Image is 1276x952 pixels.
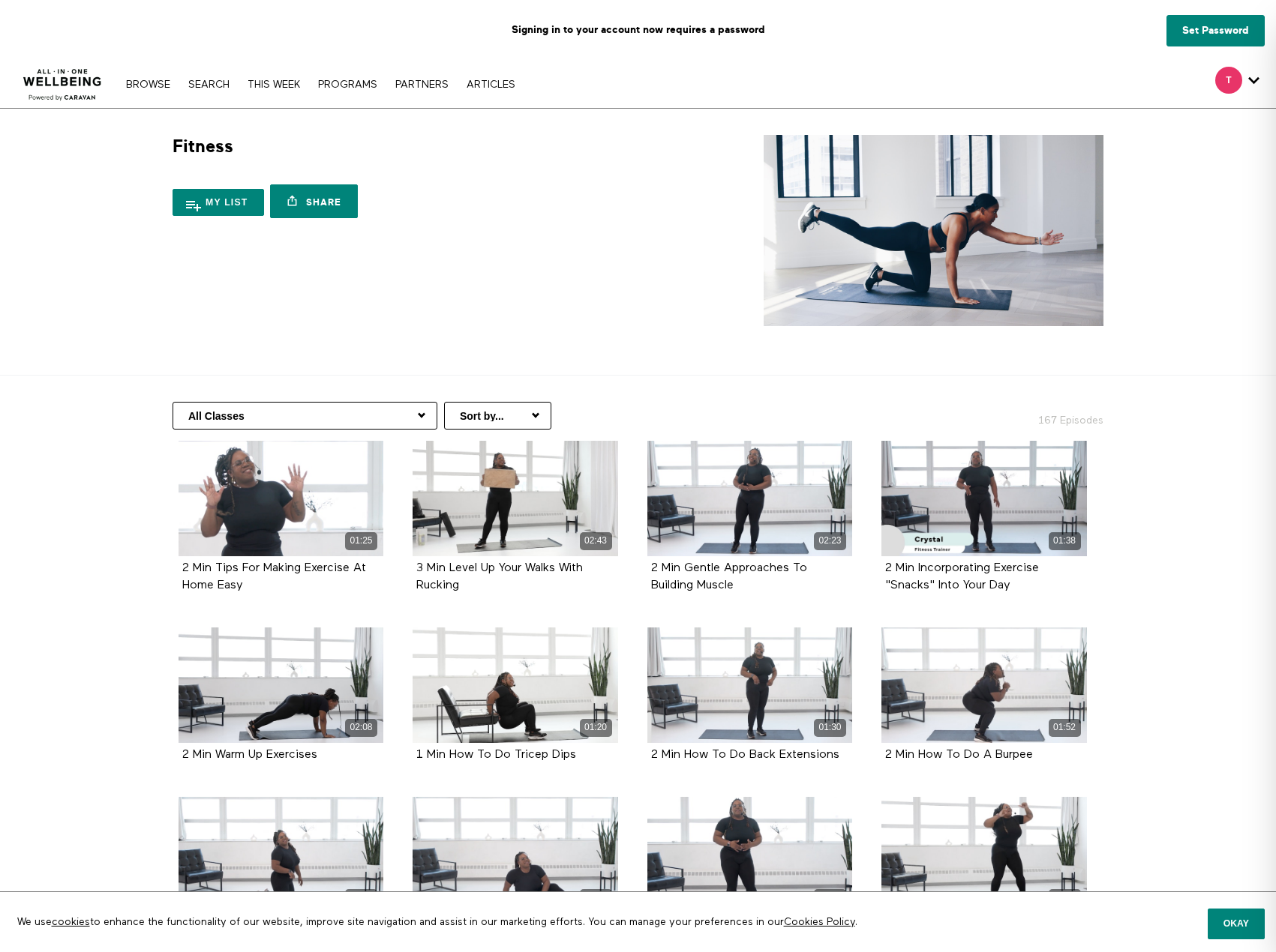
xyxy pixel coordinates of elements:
a: cookies [52,917,90,927]
a: 2 Min Warm Up Exercises [182,749,317,760]
a: Cookies Policy [784,917,855,927]
a: ARTICLES [459,79,523,90]
a: 2 Min Gentle Approaches To Building Muscle [651,562,807,591]
div: 02:20 [814,889,846,906]
div: 02:43 [580,532,612,549]
div: 01:35 [580,889,612,906]
div: 02:23 [814,532,846,549]
div: 01:20 [580,719,612,736]
a: 2 Min How To Do Mountain Climbers 01:31 [179,797,384,912]
a: 1 Min How To Do Tricep Dips [416,749,576,760]
a: Search [181,79,237,90]
a: 2 Min Cool Down Exercises 02:20 [647,797,853,912]
a: Set Password [1166,15,1265,46]
a: THIS WEEK [240,79,308,90]
strong: 2 Min Incorporating Exercise "Snacks" Into Your Day [885,562,1039,591]
a: 3 Min Level Up Your Walks With Rucking [416,562,583,591]
div: 01:52 [1049,719,1081,736]
a: 2 Min Gentle Approaches To Building Muscle 02:23 [647,441,853,556]
img: Fitness [764,135,1103,326]
a: 2 Min How To Do Sit Ups 01:35 [413,797,618,912]
a: 2 Min How To Do A Burpee [885,749,1033,760]
button: My list [173,189,264,216]
a: 2 Min How To Do Back Extensions 01:30 [647,627,853,743]
nav: Primary [119,76,522,91]
div: 01:30 [814,719,846,736]
a: 2 Min How To Do A Burpee 01:52 [881,627,1087,743]
div: 01:31 [345,889,377,906]
h1: Fitness [173,135,233,158]
a: 2 Min Tips For Making Exercise At Home Easy [182,562,366,591]
a: Browse [119,79,178,90]
div: 01:20 [1049,889,1081,906]
p: We use to enhance the functionality of our website, improve site navigation and assist in our mar... [6,903,1004,941]
div: 01:25 [345,532,377,549]
a: 2 Min How To Do Back Extensions [651,749,839,760]
a: PARTNERS [388,79,456,90]
h2: 167 Episodes [944,402,1112,428]
a: 1 Min How To Do Tricep Dips 01:20 [413,627,618,743]
img: CARAVAN [17,58,108,103]
a: Share [270,184,357,218]
button: Okay [1208,909,1265,939]
a: 2 Min Warm Up Exercises 02:08 [179,627,384,743]
div: 01:38 [1049,532,1081,549]
a: 2 Min Tips For Making Exercise At Home Easy 01:25 [179,441,384,556]
a: PROGRAMS [311,79,385,90]
p: Signing in to your account now requires a password [11,11,1265,49]
a: 1 Min Dance Party For Energy 01:20 [881,797,1087,912]
div: Secondary [1204,60,1271,108]
a: 3 Min Level Up Your Walks With Rucking 02:43 [413,441,618,556]
: 2 Min Incorporating Exercise "Snacks" Into Your Day 01:38 [881,441,1087,556]
div: 02:08 [345,719,377,736]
